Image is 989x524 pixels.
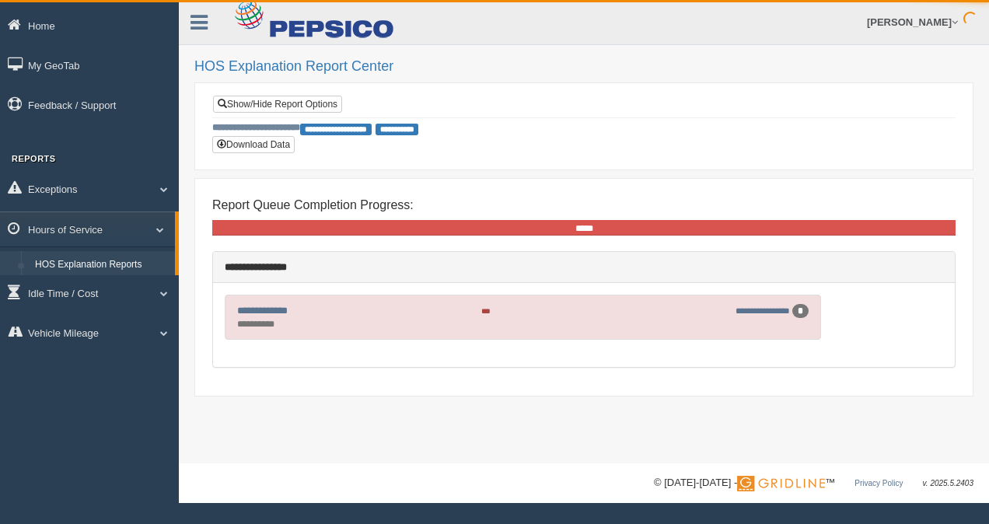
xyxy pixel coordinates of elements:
h4: Report Queue Completion Progress: [212,198,956,212]
a: Show/Hide Report Options [213,96,342,113]
span: v. 2025.5.2403 [923,479,973,487]
button: Download Data [212,136,295,153]
img: Gridline [737,476,825,491]
h2: HOS Explanation Report Center [194,59,973,75]
a: Privacy Policy [854,479,903,487]
div: © [DATE]-[DATE] - ™ [654,475,973,491]
a: HOS Explanation Reports [28,251,175,279]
